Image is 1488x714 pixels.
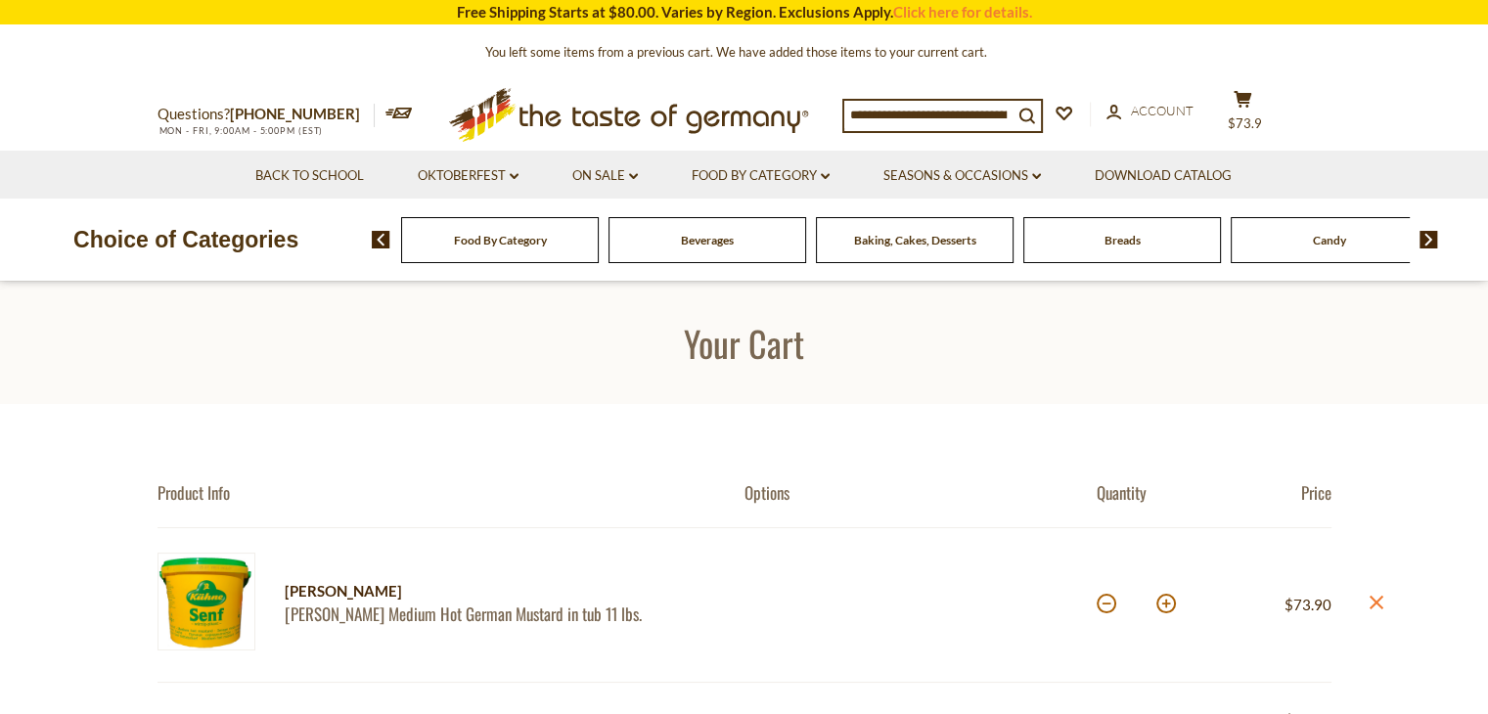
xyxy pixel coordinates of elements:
[285,579,710,603] div: [PERSON_NAME]
[230,105,360,122] a: [PHONE_NUMBER]
[372,231,390,248] img: previous arrow
[1097,482,1214,503] div: Quantity
[1313,233,1346,247] a: Candy
[158,553,255,650] img: Kuehne Medium Hot German Mustard in tub 11 lbs.
[893,3,1032,21] a: Click here for details.
[1420,231,1438,248] img: next arrow
[1095,165,1232,187] a: Download Catalog
[1214,90,1273,139] button: $73.9
[854,233,976,247] a: Baking, Cakes, Desserts
[454,233,547,247] a: Food By Category
[158,102,375,127] p: Questions?
[572,165,638,187] a: On Sale
[1214,482,1331,503] div: Price
[418,165,519,187] a: Oktoberfest
[285,603,710,624] a: [PERSON_NAME] Medium Hot German Mustard in tub 11 lbs.
[1285,596,1331,613] span: $73.90
[158,125,324,136] span: MON - FRI, 9:00AM - 5:00PM (EST)
[883,165,1041,187] a: Seasons & Occasions
[692,165,830,187] a: Food By Category
[681,233,734,247] a: Beverages
[158,482,744,503] div: Product Info
[1228,115,1262,131] span: $73.9
[61,321,1427,365] h1: Your Cart
[1105,233,1141,247] a: Breads
[255,165,364,187] a: Back to School
[1131,103,1194,118] span: Account
[744,482,1097,503] div: Options
[1106,101,1194,122] a: Account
